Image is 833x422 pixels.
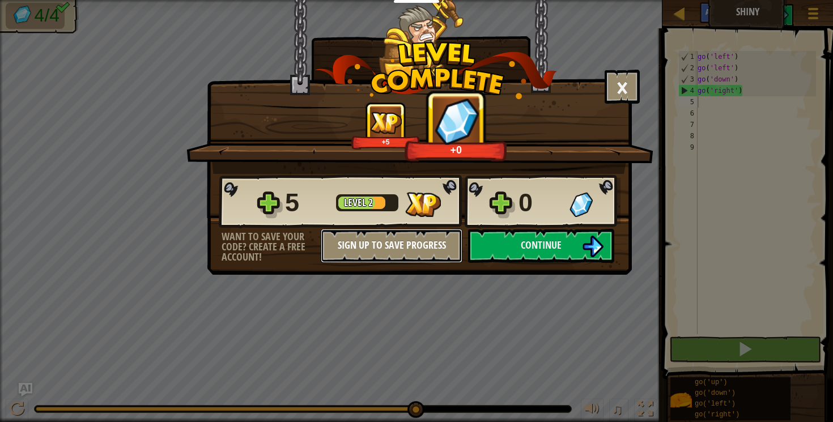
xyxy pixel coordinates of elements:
[222,232,321,262] div: Want to save your code? Create a free account!
[468,229,614,263] button: Continue
[368,110,405,136] img: XP Gained
[569,192,593,217] img: Gems Gained
[354,138,418,146] div: +5
[405,192,441,217] img: XP Gained
[314,42,557,99] img: level_complete.png
[321,229,462,263] button: Sign Up to Save Progress
[344,195,368,210] span: Level
[368,195,373,210] span: 2
[521,238,562,252] span: Continue
[408,143,504,156] div: +0
[430,95,483,148] img: Gems Gained
[582,236,603,257] img: Continue
[605,70,640,104] button: ×
[518,185,563,221] div: 0
[285,185,329,221] div: 5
